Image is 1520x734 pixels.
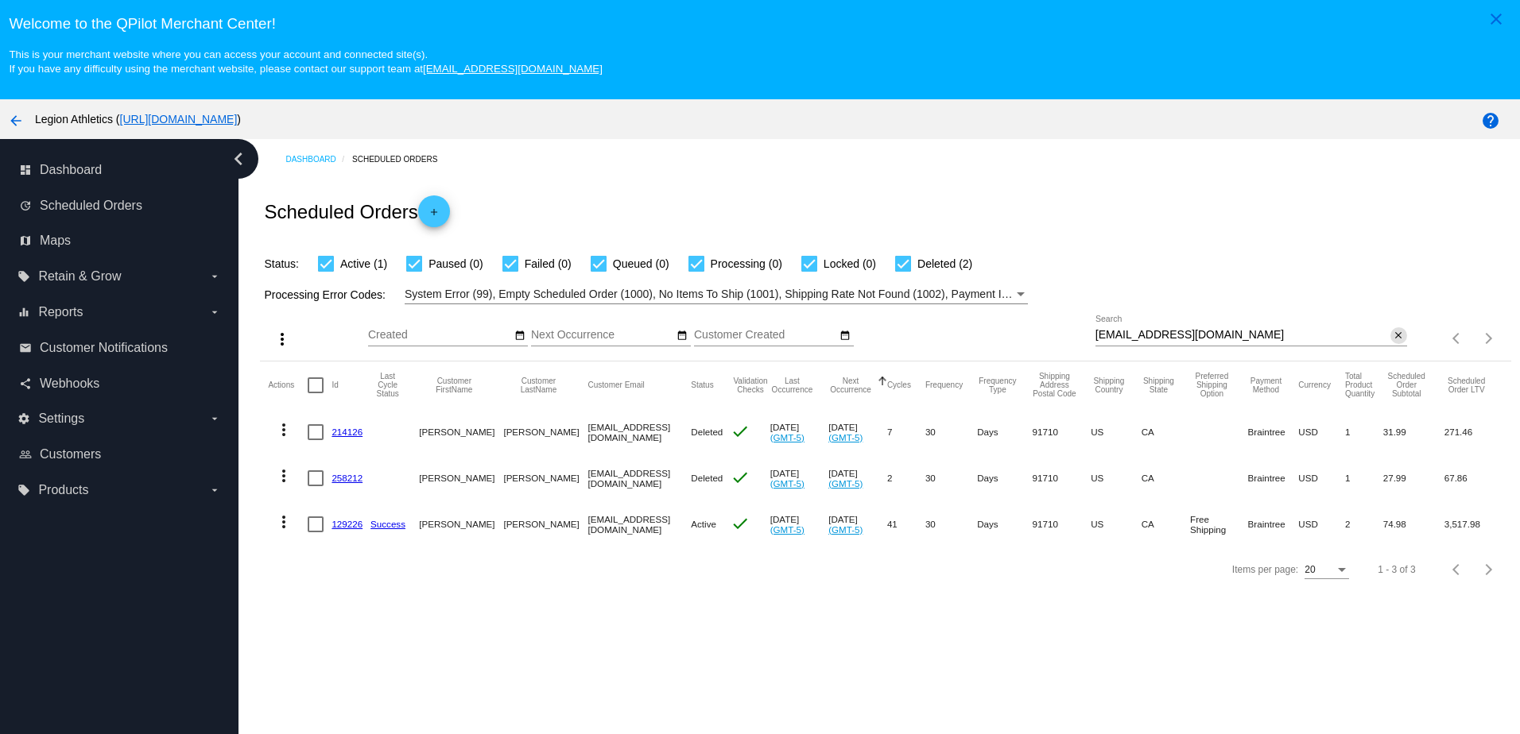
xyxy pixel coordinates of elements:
mat-cell: 31.99 [1383,409,1444,455]
mat-cell: [PERSON_NAME] [419,455,503,501]
mat-cell: USD [1298,409,1345,455]
mat-cell: Days [977,501,1032,547]
mat-cell: [DATE] [828,501,887,547]
input: Search [1095,329,1390,342]
span: Reports [38,305,83,319]
mat-cell: Braintree [1248,501,1299,547]
mat-cell: US [1091,409,1141,455]
span: Dashboard [40,163,102,177]
mat-cell: [EMAIL_ADDRESS][DOMAIN_NAME] [588,409,692,455]
button: Change sorting for CurrencyIso [1298,381,1331,390]
mat-cell: CA [1142,455,1190,501]
mat-cell: [PERSON_NAME] [503,409,587,455]
button: Change sorting for Status [691,381,713,390]
span: Legion Athletics ( ) [35,113,241,126]
mat-icon: more_vert [274,466,293,485]
button: Change sorting for PaymentMethod.Type [1248,377,1285,394]
mat-icon: date_range [514,330,525,342]
span: Queued (0) [613,254,669,273]
mat-cell: USD [1298,455,1345,501]
button: Change sorting for PreferredShippingOption [1190,372,1234,398]
i: people_outline [19,448,32,461]
button: Next page [1473,323,1505,354]
span: Deleted [691,427,723,437]
div: 1 - 3 of 3 [1378,564,1415,575]
button: Change sorting for ShippingCountry [1091,377,1126,394]
mat-cell: 1 [1345,455,1383,501]
span: Processing (0) [711,254,782,273]
i: arrow_drop_down [208,270,221,283]
mat-cell: 74.98 [1383,501,1444,547]
mat-cell: [PERSON_NAME] [419,501,503,547]
mat-cell: [PERSON_NAME] [503,455,587,501]
i: arrow_drop_down [208,484,221,496]
button: Change sorting for LastProcessingCycleId [370,372,405,398]
span: Active (1) [340,254,387,273]
mat-cell: 27.99 [1383,455,1444,501]
mat-cell: 271.46 [1444,409,1503,455]
mat-cell: 91710 [1033,409,1092,455]
mat-cell: 7 [887,409,925,455]
button: Change sorting for Frequency [925,381,963,390]
mat-icon: help [1481,111,1500,130]
span: Maps [40,234,71,248]
span: Processing Error Codes: [264,288,386,301]
a: people_outline Customers [19,442,221,467]
mat-cell: Days [977,455,1032,501]
input: Next Occurrence [531,329,674,342]
i: share [19,377,32,390]
a: Success [370,519,405,529]
a: (GMT-5) [770,432,805,442]
mat-cell: CA [1142,501,1190,547]
mat-icon: close [1487,10,1506,29]
a: Dashboard [285,147,352,172]
i: local_offer [17,484,30,496]
a: dashboard Dashboard [19,157,221,183]
mat-cell: 91710 [1033,501,1092,547]
button: Change sorting for ShippingPostcode [1033,372,1077,398]
mat-cell: 1 [1345,409,1383,455]
mat-icon: check [731,422,750,441]
button: Change sorting for LastOccurrenceUtc [770,377,814,394]
mat-icon: more_vert [274,512,293,531]
button: Change sorting for NextOccurrenceUtc [828,377,873,394]
a: (GMT-5) [828,524,863,535]
mat-cell: [DATE] [770,501,828,547]
i: email [19,342,32,354]
mat-header-cell: Validation Checks [731,361,770,409]
mat-icon: close [1393,330,1404,342]
i: update [19,199,32,212]
a: (GMT-5) [828,432,863,442]
span: 20 [1305,564,1315,575]
mat-cell: Braintree [1248,409,1299,455]
mat-cell: [DATE] [770,409,828,455]
mat-cell: 30 [925,409,977,455]
mat-icon: date_range [677,330,688,342]
mat-cell: [DATE] [828,455,887,501]
h3: Welcome to the QPilot Merchant Center! [9,15,1510,33]
span: Scheduled Orders [40,199,142,213]
i: settings [17,412,30,425]
span: Settings [38,411,84,426]
span: Customer Notifications [40,341,168,355]
mat-cell: 2 [887,455,925,501]
small: This is your merchant website where you can access your account and connected site(s). If you hav... [9,48,602,75]
span: Webhooks [40,377,99,391]
mat-cell: Days [977,409,1032,455]
mat-cell: 30 [925,455,977,501]
mat-icon: date_range [839,330,851,342]
span: Deleted [691,473,723,483]
mat-cell: 67.86 [1444,455,1503,501]
button: Change sorting for Id [332,381,338,390]
mat-cell: [PERSON_NAME] [503,501,587,547]
i: arrow_drop_down [208,412,221,425]
mat-cell: [EMAIL_ADDRESS][DOMAIN_NAME] [588,455,692,501]
mat-cell: 2 [1345,501,1383,547]
a: (GMT-5) [828,478,863,489]
i: local_offer [17,270,30,283]
a: 129226 [332,519,363,529]
button: Change sorting for CustomerFirstName [419,377,489,394]
mat-cell: US [1091,501,1141,547]
button: Next page [1473,554,1505,585]
a: update Scheduled Orders [19,193,221,218]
